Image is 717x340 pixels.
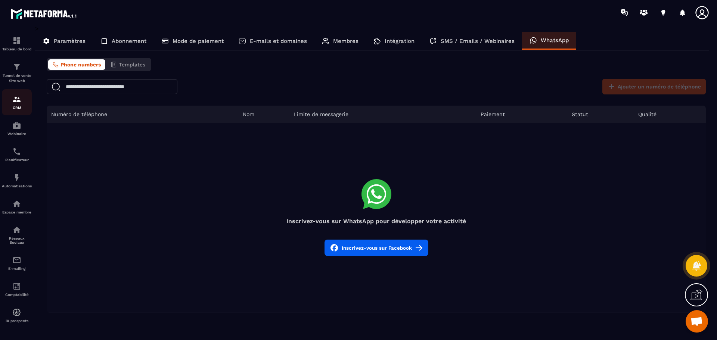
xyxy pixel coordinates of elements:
[385,38,415,44] p: Intégration
[10,7,78,20] img: logo
[2,57,32,89] a: formationformationTunnel de vente Site web
[567,106,633,123] th: Statut
[12,147,21,156] img: scheduler
[47,218,706,225] h4: Inscrivez-vous sur WhatsApp pour développer votre activité
[2,106,32,110] p: CRM
[238,106,289,123] th: Nom
[2,184,32,188] p: Automatisations
[2,250,32,276] a: emailemailE-mailing
[333,38,358,44] p: Membres
[12,62,21,71] img: formation
[325,240,428,256] button: Inscrivez-vous sur Facebook
[12,256,21,265] img: email
[686,310,708,333] div: Ouvrir le chat
[634,106,706,123] th: Qualité
[12,225,21,234] img: social-network
[2,210,32,214] p: Espace membre
[12,173,21,182] img: automations
[2,276,32,302] a: accountantaccountantComptabilité
[2,168,32,194] a: automationsautomationsAutomatisations
[106,59,150,70] button: Templates
[173,38,224,44] p: Mode de paiement
[2,158,32,162] p: Planificateur
[289,106,477,123] th: Limite de messagerie
[12,199,21,208] img: automations
[476,106,567,123] th: Paiement
[12,308,21,317] img: automations
[541,37,569,44] p: WhatsApp
[112,38,146,44] p: Abonnement
[2,141,32,168] a: schedulerschedulerPlanificateur
[60,62,101,68] span: Phone numbers
[12,121,21,130] img: automations
[2,47,32,51] p: Tableau de bord
[2,266,32,271] p: E-mailing
[2,220,32,250] a: social-networksocial-networkRéseaux Sociaux
[119,62,145,68] span: Templates
[47,106,238,123] th: Numéro de téléphone
[2,236,32,244] p: Réseaux Sociaux
[35,25,710,312] div: >
[2,73,32,84] p: Tunnel de vente Site web
[2,115,32,141] a: automationsautomationsWebinaire
[12,282,21,291] img: accountant
[2,132,32,136] p: Webinaire
[2,31,32,57] a: formationformationTableau de bord
[2,89,32,115] a: formationformationCRM
[250,38,307,44] p: E-mails et domaines
[2,293,32,297] p: Comptabilité
[2,194,32,220] a: automationsautomationsEspace membre
[54,38,86,44] p: Paramètres
[441,38,515,44] p: SMS / Emails / Webinaires
[2,319,32,323] p: IA prospects
[12,95,21,104] img: formation
[48,59,105,70] button: Phone numbers
[12,36,21,45] img: formation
